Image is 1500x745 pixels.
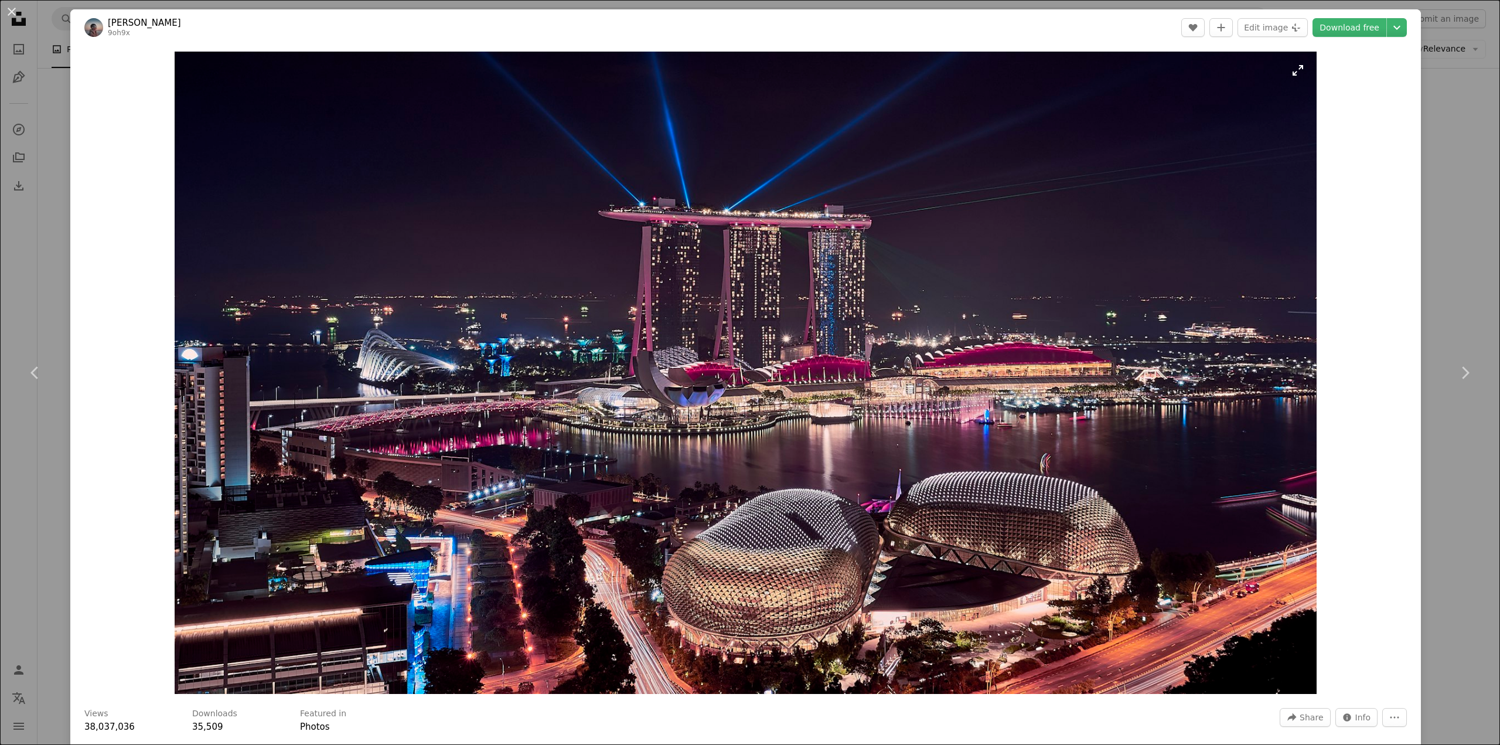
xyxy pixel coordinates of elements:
[175,52,1317,694] button: Zoom in on this image
[1355,709,1371,726] span: Info
[84,722,135,732] span: 38,037,036
[108,29,130,37] a: 9oh9x
[108,17,181,29] a: [PERSON_NAME]
[300,722,330,732] a: Photos
[175,52,1317,694] img: high-rise buildings at night
[1237,18,1308,37] button: Edit image
[192,722,223,732] span: 35,509
[1312,18,1386,37] a: Download free
[300,708,346,720] h3: Featured in
[192,708,237,720] h3: Downloads
[84,708,108,720] h3: Views
[1430,317,1500,429] a: Next
[1300,709,1323,726] span: Share
[84,18,103,37] img: Go to Guo Xin Goh's profile
[1387,18,1407,37] button: Choose download size
[1181,18,1205,37] button: Like
[1382,708,1407,727] button: More Actions
[1209,18,1233,37] button: Add to Collection
[1280,708,1330,727] button: Share this image
[1335,708,1378,727] button: Stats about this image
